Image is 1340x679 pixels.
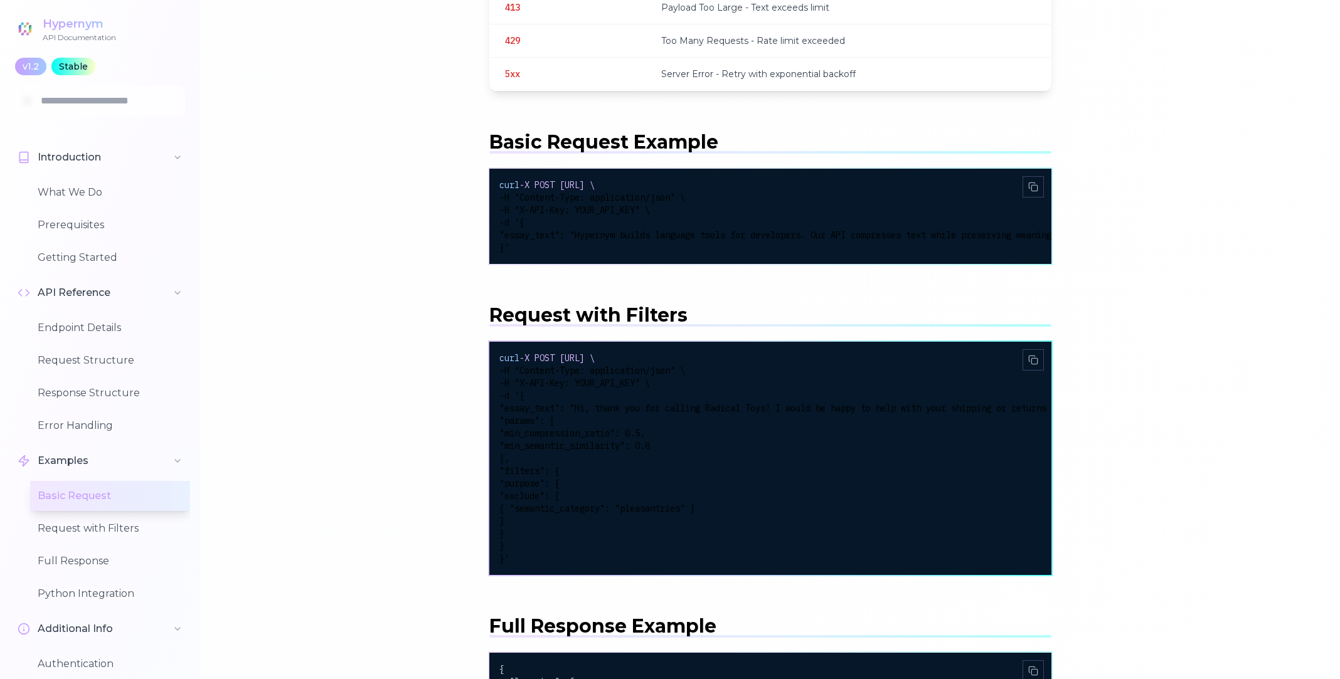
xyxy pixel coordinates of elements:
[1023,176,1044,197] button: Copy to clipboard
[499,515,504,527] span: ]
[30,210,190,240] button: Prerequisites
[499,377,650,389] span: -H "X-API-Key: YOUR_API_KEY" \
[15,58,46,75] div: v1.2
[10,446,190,476] button: Examples
[489,614,716,638] span: Full Response Example
[30,481,190,511] button: Basic Request
[15,15,116,43] a: HypernymAPI Documentation
[30,579,190,609] button: Python Integration
[30,313,190,343] button: Endpoint Details
[646,24,1051,58] td: Too Many Requests - Rate limit exceeded
[38,150,101,165] span: Introduction
[499,229,1061,241] span: "essay_text": "Hypernym builds language tools for developers. Our API compresses text while prese...
[51,58,95,75] div: Stable
[519,179,595,191] span: -X POST [URL] \
[499,440,650,451] span: "min_semantic_similarity": 0.8
[499,465,560,476] span: "filters": {
[499,540,504,552] span: }
[499,503,695,514] span: { "semantic_category": "pleasantries" }
[30,411,190,441] button: Error Handling
[38,621,113,636] span: Additional Info
[499,365,685,376] span: -H "Content-Type: application/json" \
[499,242,509,253] span: }'
[10,142,190,172] button: Introduction
[10,278,190,308] button: API Reference
[499,528,504,539] span: }
[30,649,190,679] button: Authentication
[1023,349,1044,371] button: Copy to clipboard
[43,33,116,43] div: API Documentation
[30,378,190,408] button: Response Structure
[30,345,190,376] button: Request Structure
[15,19,35,39] img: Hypernym Logo
[38,453,88,468] span: Examples
[499,204,650,216] span: -H "X-API-Key: YOUR_API_KEY" \
[499,192,685,203] span: -H "Content-Type: application/json" \
[499,428,645,439] span: "min_compression_ratio": 0.5,
[499,415,555,426] span: "params": {
[499,453,509,464] span: },
[489,303,688,327] span: Request with Filters
[499,553,509,564] span: }'
[43,15,116,33] div: Hypernym
[499,478,560,489] span: "purpose": {
[10,614,190,644] button: Additional Info
[38,285,110,300] span: API Reference
[30,546,190,576] button: Full Response
[519,352,595,364] span: -X POST [URL] \
[30,177,190,208] button: What We Do
[489,130,718,154] span: Basic Request Example
[30,513,190,544] button: Request with Filters
[499,490,560,502] span: "exclude": [
[30,243,190,273] button: Getting Started
[490,24,646,58] td: 429
[499,403,1092,414] span: "essay_text": "Hi, thank you for calling Radical Toys! I would be happy to help with your shippin...
[499,179,519,191] span: curl
[499,217,524,228] span: -d '{
[646,58,1051,91] td: Server Error - Retry with exponential backoff
[499,390,524,401] span: -d '{
[490,58,646,91] td: 5xx
[499,352,519,364] span: curl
